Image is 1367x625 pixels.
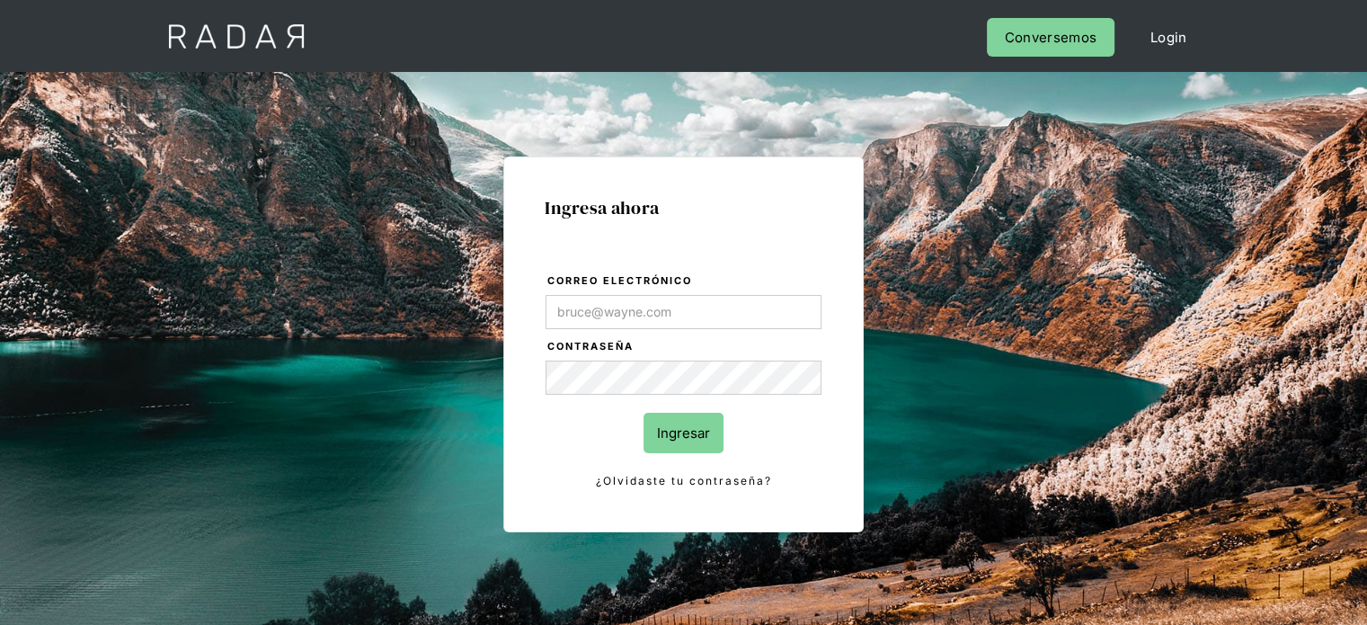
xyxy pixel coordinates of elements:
h1: Ingresa ahora [545,198,822,218]
input: bruce@wayne.com [546,295,821,329]
a: Login [1132,18,1205,57]
label: Contraseña [547,338,821,356]
form: Login Form [545,272,822,491]
a: ¿Olvidaste tu contraseña? [546,471,821,491]
input: Ingresar [644,413,723,453]
label: Correo electrónico [547,272,821,290]
a: Conversemos [987,18,1114,57]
